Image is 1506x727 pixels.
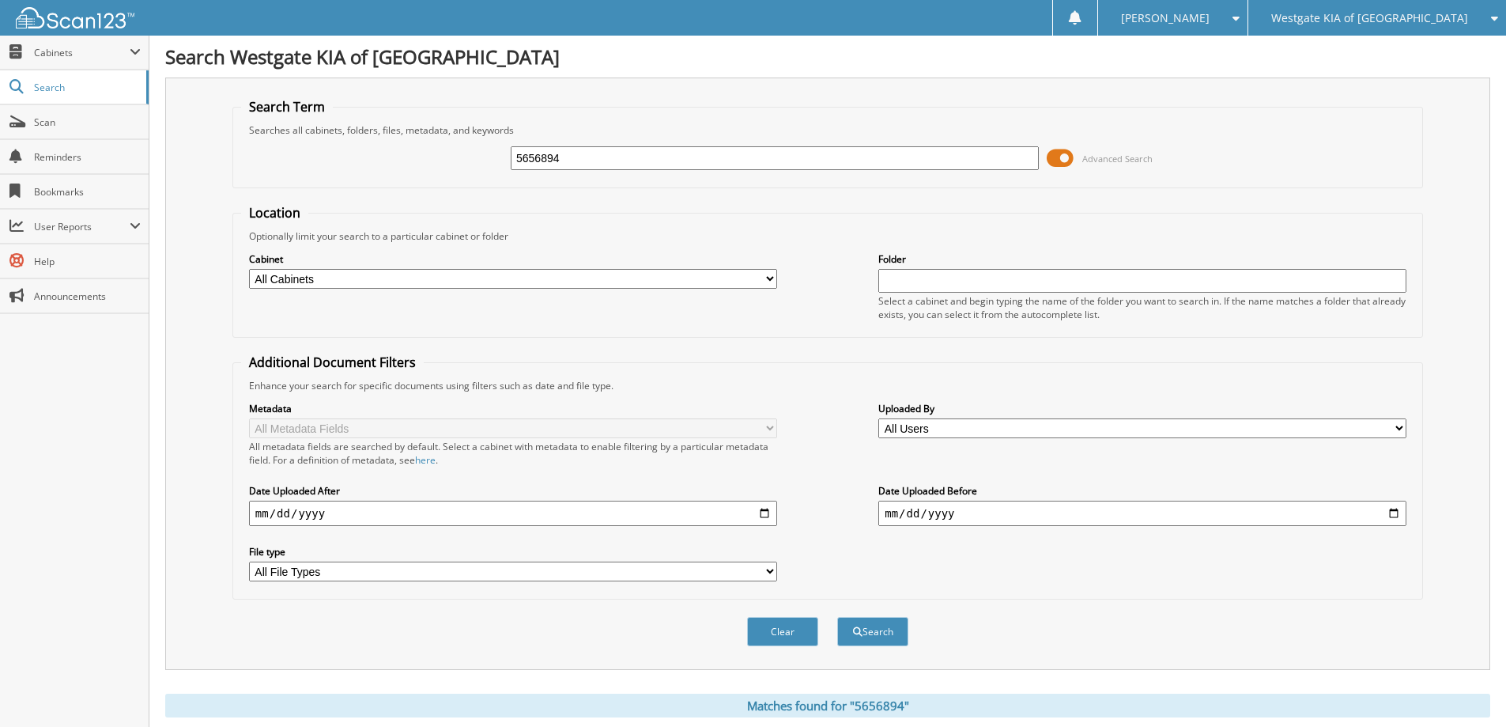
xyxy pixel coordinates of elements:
[878,402,1406,415] label: Uploaded By
[34,255,141,268] span: Help
[1271,13,1468,23] span: Westgate KIA of [GEOGRAPHIC_DATA]
[16,7,134,28] img: scan123-logo-white.svg
[34,220,130,233] span: User Reports
[878,484,1406,498] label: Date Uploaded Before
[241,98,333,115] legend: Search Term
[34,81,138,94] span: Search
[241,354,424,371] legend: Additional Document Filters
[241,229,1414,243] div: Optionally limit your search to a particular cabinet or folder
[1121,13,1210,23] span: [PERSON_NAME]
[34,290,141,303] span: Announcements
[249,545,777,559] label: File type
[249,440,777,467] div: All metadata fields are searched by default. Select a cabinet with metadata to enable filtering b...
[241,204,308,222] legend: Location
[878,294,1406,321] div: Select a cabinet and begin typing the name of the folder you want to search in. If the name match...
[249,501,777,526] input: start
[249,252,777,266] label: Cabinet
[878,252,1406,266] label: Folder
[878,501,1406,526] input: end
[837,617,908,646] button: Search
[34,46,130,59] span: Cabinets
[747,617,818,646] button: Clear
[165,694,1490,718] div: Matches found for "5656894"
[34,115,141,129] span: Scan
[34,150,141,164] span: Reminders
[34,185,141,199] span: Bookmarks
[415,453,436,467] a: here
[241,123,1414,137] div: Searches all cabinets, folders, files, metadata, and keywords
[1082,153,1153,165] span: Advanced Search
[249,402,777,415] label: Metadata
[241,379,1414,392] div: Enhance your search for specific documents using filters such as date and file type.
[165,44,1490,70] h1: Search Westgate KIA of [GEOGRAPHIC_DATA]
[249,484,777,498] label: Date Uploaded After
